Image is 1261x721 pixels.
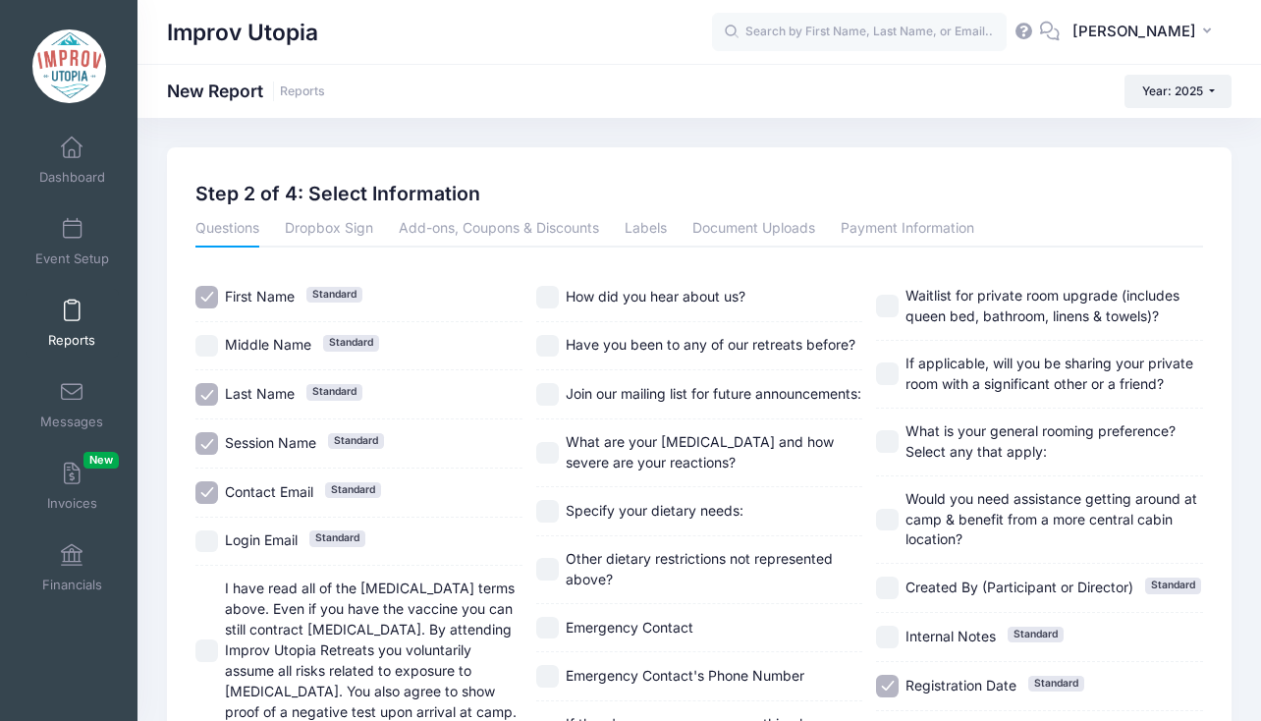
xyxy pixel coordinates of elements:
[566,288,745,305] span: How did you hear about us?
[536,335,559,358] input: Have you been to any of our retreats before?
[26,452,119,521] a: InvoicesNew
[285,212,373,248] a: Dropbox Sign
[876,362,899,385] input: If applicable, will you be sharing your private room with a significant other or a friend?
[1142,83,1203,98] span: Year: 2025
[566,336,855,353] span: Have you been to any of our retreats before?
[225,434,316,451] span: Session Name
[35,250,109,267] span: Event Setup
[905,287,1179,324] span: Waitlist for private room upgrade (includes queen bed, bathroom, linens & towels)?
[26,207,119,276] a: Event Setup
[32,29,106,103] img: Improv Utopia
[328,433,384,449] span: Standard
[566,667,804,684] span: Emergency Contact's Phone Number
[905,422,1176,460] span: What is your general rooming preference? Select any that apply:
[26,289,119,358] a: Reports
[905,355,1193,392] span: If applicable, will you be sharing your private room with a significant other or a friend?
[280,84,325,99] a: Reports
[42,577,102,593] span: Financials
[26,370,119,439] a: Messages
[905,490,1197,548] span: Would you need assistance getting around at camp & benefit from a more central cabin location?
[905,677,1016,693] span: Registration Date
[195,335,218,358] input: Middle NameStandard
[195,212,259,248] a: Questions
[876,295,899,317] input: Waitlist for private room upgrade (includes queen bed, bathroom, linens & towels)?
[26,533,119,602] a: Financials
[625,212,667,248] a: Labels
[566,550,833,587] span: Other dietary restrictions not represented above?
[399,212,599,248] a: Add-ons, Coupons & Discounts
[536,500,559,523] input: Specify your dietary needs:
[225,531,298,548] span: Login Email
[1008,627,1064,642] span: Standard
[536,383,559,406] input: Join our mailing list for future announcements:
[40,414,103,430] span: Messages
[225,336,311,353] span: Middle Name
[195,383,218,406] input: Last NameStandard
[1060,10,1232,55] button: [PERSON_NAME]
[905,628,996,644] span: Internal Notes
[536,665,559,688] input: Emergency Contact's Phone Number
[1145,578,1201,593] span: Standard
[566,385,861,402] span: Join our mailing list for future announcements:
[306,384,362,400] span: Standard
[536,286,559,308] input: How did you hear about us?
[566,619,693,636] span: Emergency Contact
[1072,21,1196,42] span: [PERSON_NAME]
[841,212,974,248] a: Payment Information
[566,433,834,471] span: What are your [MEDICAL_DATA] and how severe are your reactions?
[195,639,218,662] input: I have read all of the [MEDICAL_DATA] terms above. Even if you have the vaccine you can still con...
[876,626,899,648] input: Internal NotesStandard
[306,287,362,303] span: Standard
[323,335,379,351] span: Standard
[536,442,559,465] input: What are your [MEDICAL_DATA] and how severe are your reactions?
[536,558,559,581] input: Other dietary restrictions not represented above?
[876,509,899,531] input: Would you need assistance getting around at camp & benefit from a more central cabin location?
[195,481,218,504] input: Contact EmailStandard
[325,482,381,498] span: Standard
[225,483,313,500] span: Contact Email
[692,212,815,248] a: Document Uploads
[195,286,218,308] input: First NameStandard
[225,288,295,305] span: First Name
[905,579,1133,595] span: Created By (Participant or Director)
[309,530,365,546] span: Standard
[712,13,1007,52] input: Search by First Name, Last Name, or Email...
[48,332,95,349] span: Reports
[1124,75,1232,108] button: Year: 2025
[876,430,899,453] input: What is your general rooming preference? Select any that apply:
[39,169,105,186] span: Dashboard
[83,452,119,469] span: New
[26,126,119,194] a: Dashboard
[167,10,318,55] h1: Improv Utopia
[876,577,899,599] input: Created By (Participant or Director)Standard
[167,81,325,101] h1: New Report
[1028,676,1084,692] span: Standard
[195,432,218,455] input: Session NameStandard
[566,502,743,519] span: Specify your dietary needs:
[195,183,480,205] h2: Step 2 of 4: Select Information
[225,385,295,402] span: Last Name
[47,495,97,512] span: Invoices
[876,675,899,697] input: Registration DateStandard
[225,580,517,720] span: I have read all of the [MEDICAL_DATA] terms above. Even if you have the vaccine you can still con...
[195,530,218,553] input: Login EmailStandard
[536,617,559,639] input: Emergency Contact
